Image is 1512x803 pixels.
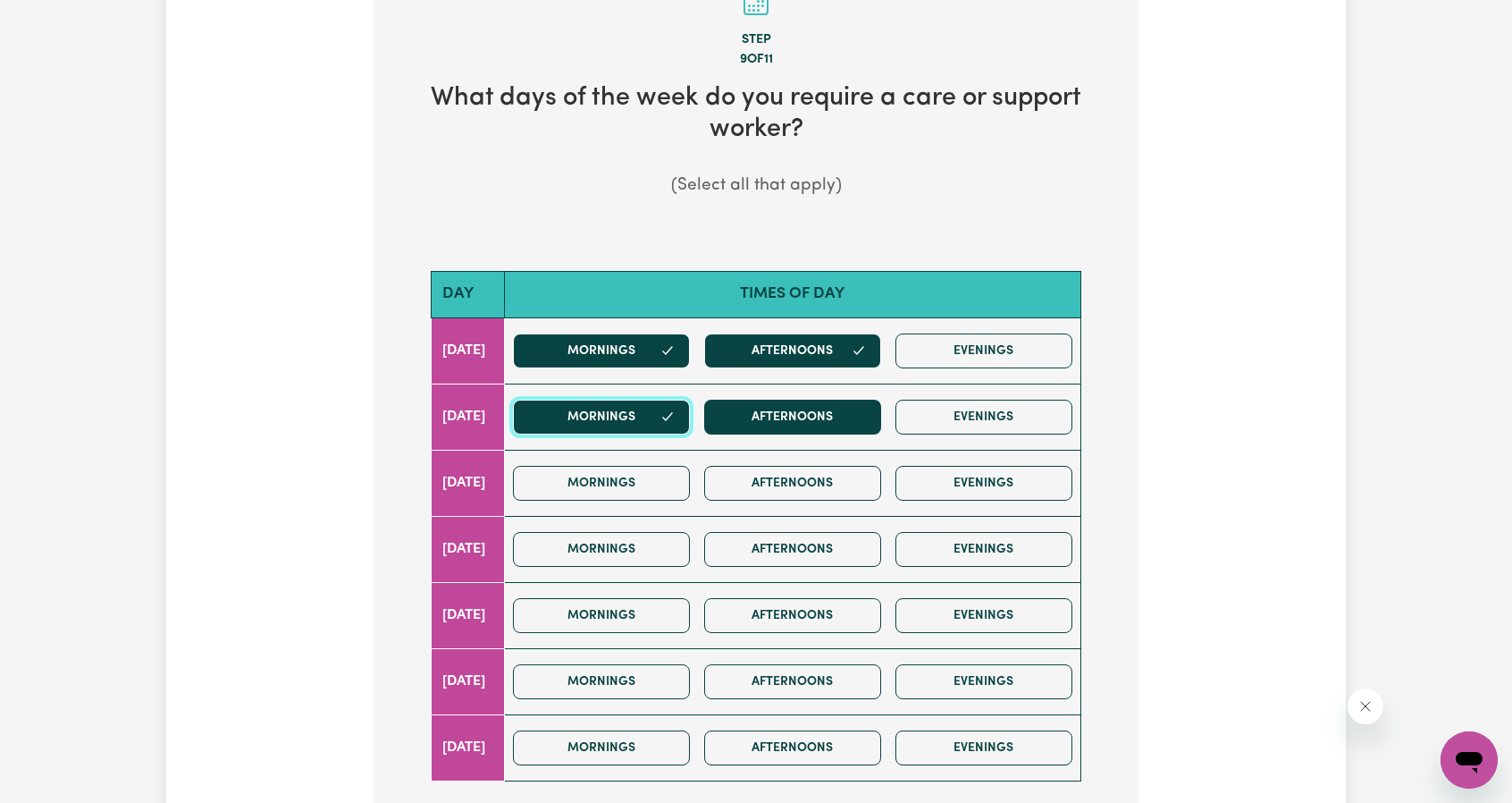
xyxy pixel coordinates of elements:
[513,466,690,501] button: Mornings
[513,731,690,765] button: Mornings
[513,400,690,435] button: Mornings
[895,532,1072,567] button: Evenings
[704,334,881,368] button: Afternoons
[704,664,881,699] button: Afternoons
[432,272,505,317] th: Day
[513,664,690,699] button: Mornings
[895,334,1072,368] button: Evenings
[513,334,690,368] button: Mornings
[704,598,881,633] button: Afternoons
[402,83,1110,145] h2: What days of the week do you require a care or support worker?
[1441,731,1498,789] iframe: Button to launch messaging window
[704,466,881,501] button: Afternoons
[895,731,1072,765] button: Evenings
[432,714,505,781] td: [DATE]
[704,400,881,435] button: Afternoons
[704,532,881,567] button: Afternoons
[11,13,108,27] span: Need any help?
[402,173,1110,199] p: (Select all that apply)
[895,466,1072,501] button: Evenings
[704,731,881,765] button: Afternoons
[432,317,505,384] td: [DATE]
[432,450,505,516] td: [DATE]
[402,50,1110,70] div: 9 of 11
[895,598,1072,633] button: Evenings
[432,516,505,582] td: [DATE]
[513,532,690,567] button: Mornings
[432,582,505,648] td: [DATE]
[895,664,1072,699] button: Evenings
[432,648,505,714] td: [DATE]
[895,400,1072,435] button: Evenings
[504,272,1080,317] th: Times of day
[513,598,690,633] button: Mornings
[1348,689,1383,724] iframe: Close message
[402,30,1110,50] div: Step
[432,384,505,450] td: [DATE]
